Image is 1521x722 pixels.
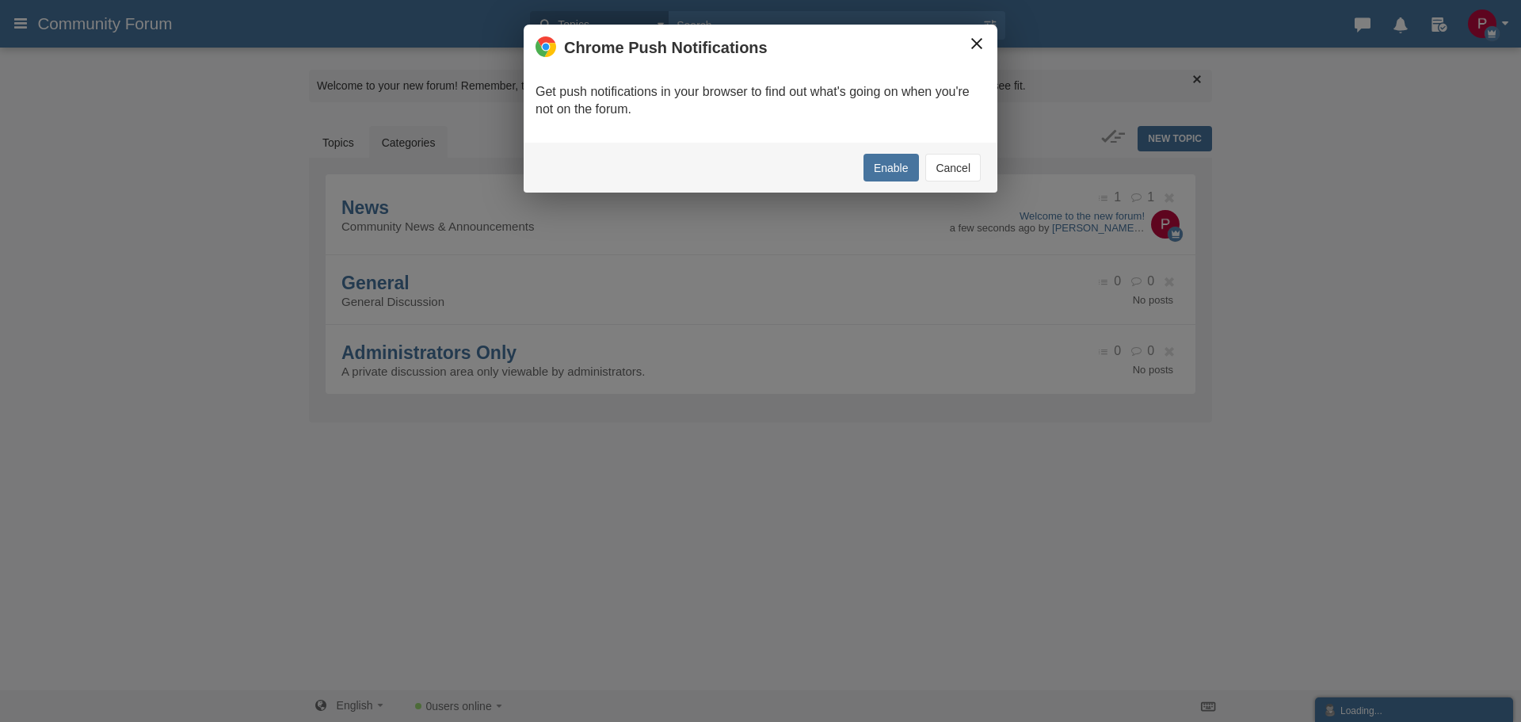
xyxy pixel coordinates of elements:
[564,39,624,56] span: Chrome
[536,83,985,120] p: Get push notifications in your browser to find out what's going on when you're not on the forum.
[925,154,981,181] button: Cancel
[968,35,985,52] button: ×
[863,154,919,181] button: Enable
[628,39,768,56] span: Push Notifications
